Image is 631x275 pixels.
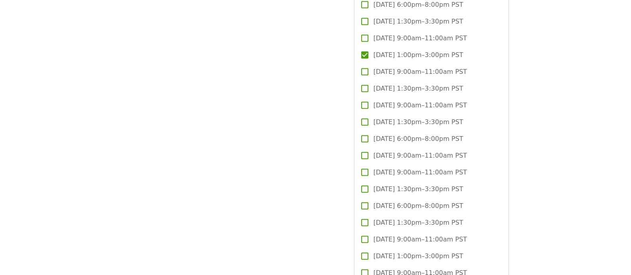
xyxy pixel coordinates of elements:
span: [DATE] 9:00am–11:00am PST [373,101,467,110]
span: [DATE] 6:00pm–8:00pm PST [373,134,463,144]
span: [DATE] 1:30pm–3:30pm PST [373,184,463,194]
span: [DATE] 1:30pm–3:30pm PST [373,17,463,26]
span: [DATE] 1:00pm–3:00pm PST [373,50,463,60]
span: [DATE] 1:30pm–3:30pm PST [373,84,463,93]
span: [DATE] 1:30pm–3:30pm PST [373,117,463,127]
span: [DATE] 9:00am–11:00am PST [373,34,467,43]
span: [DATE] 9:00am–11:00am PST [373,151,467,160]
span: [DATE] 1:30pm–3:30pm PST [373,218,463,228]
span: [DATE] 9:00am–11:00am PST [373,235,467,244]
span: [DATE] 6:00pm–8:00pm PST [373,201,463,211]
span: [DATE] 9:00am–11:00am PST [373,168,467,177]
span: [DATE] 1:00pm–3:00pm PST [373,251,463,261]
span: [DATE] 9:00am–11:00am PST [373,67,467,77]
